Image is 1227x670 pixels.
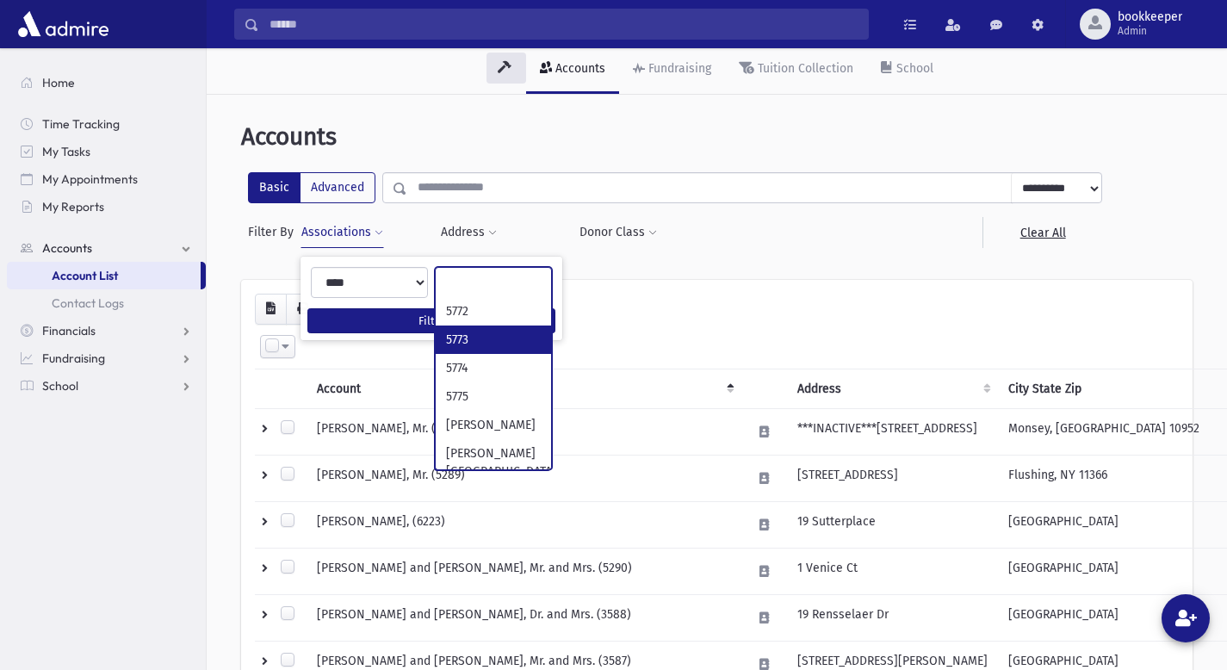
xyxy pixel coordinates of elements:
[7,110,206,138] a: Time Tracking
[7,193,206,220] a: My Reports
[7,234,206,262] a: Accounts
[286,294,320,325] button: Print
[42,171,138,187] span: My Appointments
[436,439,551,486] li: [PERSON_NAME][GEOGRAPHIC_DATA]
[307,408,741,455] td: [PERSON_NAME], Mr. (5288)
[248,172,301,203] label: Basic
[867,46,947,94] a: School
[307,548,741,594] td: [PERSON_NAME] and [PERSON_NAME], Mr. and Mrs. (5290)
[440,217,498,248] button: Address
[52,268,118,283] span: Account List
[248,223,301,241] span: Filter By
[248,172,375,203] div: FilterModes
[526,46,619,94] a: Accounts
[7,262,201,289] a: Account List
[42,199,104,214] span: My Reports
[552,61,605,76] div: Accounts
[42,144,90,159] span: My Tasks
[7,165,206,193] a: My Appointments
[436,382,551,411] li: 5775
[14,7,113,41] img: AdmirePro
[307,501,741,548] td: [PERSON_NAME], (6223)
[42,240,92,256] span: Accounts
[1118,10,1182,24] span: bookkeeper
[787,548,998,594] td: 1 Venice Ct
[787,369,998,408] th: Address : activate to sort column ascending
[52,295,124,311] span: Contact Logs
[7,372,206,400] a: School
[787,594,998,641] td: 19 Rensselaer Dr
[436,326,551,354] li: 5773
[241,122,337,151] span: Accounts
[436,354,551,382] li: 5774
[619,46,725,94] a: Fundraising
[307,594,741,641] td: [PERSON_NAME] and [PERSON_NAME], Dr. and Mrs. (3588)
[725,46,867,94] a: Tuition Collection
[787,455,998,501] td: [STREET_ADDRESS]
[259,9,868,40] input: Search
[754,61,853,76] div: Tuition Collection
[982,217,1102,248] a: Clear All
[436,297,551,326] li: 5772
[787,501,998,548] td: 19 Sutterplace
[307,455,741,501] td: [PERSON_NAME], Mr. (5289)
[42,75,75,90] span: Home
[42,116,120,132] span: Time Tracking
[893,61,933,76] div: School
[7,317,206,344] a: Financials
[645,61,711,76] div: Fundraising
[42,351,105,366] span: Fundraising
[7,138,206,165] a: My Tasks
[7,289,206,317] a: Contact Logs
[42,378,78,394] span: School
[1118,24,1182,38] span: Admin
[579,217,658,248] button: Donor Class
[7,344,206,372] a: Fundraising
[7,69,206,96] a: Home
[42,323,96,338] span: Financials
[307,308,555,333] button: Filter
[300,172,375,203] label: Advanced
[787,408,998,455] td: ***INACTIVE***[STREET_ADDRESS]
[255,294,287,325] button: CSV
[436,411,551,439] li: [PERSON_NAME]
[307,369,741,408] th: Account: activate to sort column descending
[301,217,384,248] button: Associations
